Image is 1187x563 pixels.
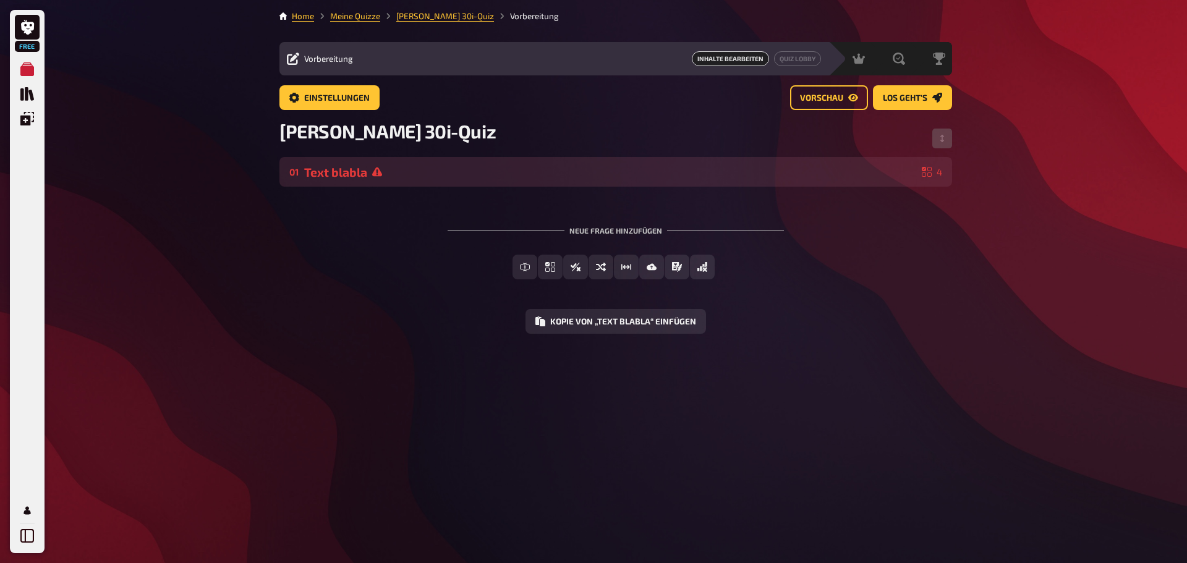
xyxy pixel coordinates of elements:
a: Vorschau [790,85,868,110]
button: Wahr / Falsch [563,255,588,279]
li: Meine Quizze [314,10,380,22]
span: Inhalte Bearbeiten [692,51,769,66]
li: Vorbereitung [494,10,559,22]
div: 01 [289,166,299,177]
button: Reihenfolge anpassen [932,129,952,148]
button: Einfachauswahl [538,255,563,279]
button: Bild-Antwort [639,255,664,279]
button: Prosa (Langtext) [665,255,689,279]
span: [PERSON_NAME] 30i-Quiz [279,120,496,142]
a: Meine Quizze [330,11,380,21]
a: Quiz Sammlung [15,82,40,106]
a: [PERSON_NAME] 30i-Quiz [396,11,494,21]
div: 4 [922,167,942,177]
span: Vorschau [800,94,843,103]
span: Vorbereitung [304,54,353,64]
a: Home [292,11,314,21]
li: Lea's 30i-Quiz [380,10,494,22]
button: Freitext Eingabe [513,255,537,279]
a: Los geht's [873,85,952,110]
div: Neue Frage hinzufügen [448,206,784,245]
button: Schätzfrage [614,255,639,279]
span: Los geht's [883,94,927,103]
span: Free [16,43,38,50]
a: Meine Quizze [15,57,40,82]
button: Sortierfrage [589,255,613,279]
li: Home [292,10,314,22]
span: Einstellungen [304,94,370,103]
div: Text blabla [304,165,917,179]
a: Einstellungen [279,85,380,110]
button: Offline Frage [690,255,715,279]
a: Einblendungen [15,106,40,131]
button: Kopie von „Text blabla“ einfügen [525,309,706,334]
a: Mein Konto [15,498,40,523]
a: Quiz Lobby [774,51,821,66]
